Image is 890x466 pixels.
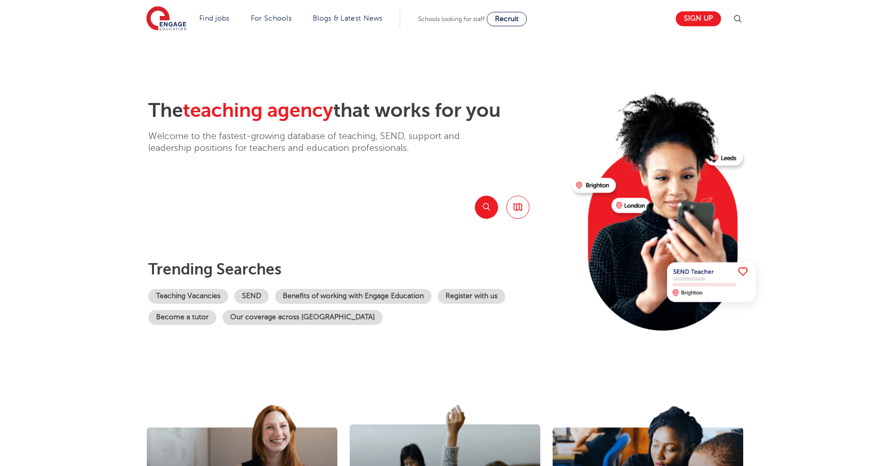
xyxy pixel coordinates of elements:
[487,12,527,26] a: Recruit
[199,14,230,22] a: Find jobs
[148,289,228,304] a: Teaching Vacancies
[148,130,488,154] p: Welcome to the fastest-growing database of teaching, SEND, support and leadership positions for t...
[275,289,432,304] a: Benefits of working with Engage Education
[438,289,505,304] a: Register with us
[183,99,333,122] span: teaching agency
[475,196,498,219] button: Search
[313,14,383,22] a: Blogs & Latest News
[234,289,269,304] a: SEND
[251,14,292,22] a: For Schools
[495,15,519,23] span: Recruit
[148,99,564,123] h2: The that works for you
[676,11,721,26] a: Sign up
[148,260,564,279] p: Trending searches
[146,6,186,32] img: Engage Education
[418,15,485,23] span: Schools looking for staff
[148,310,216,325] a: Become a tutor
[222,310,383,325] a: Our coverage across [GEOGRAPHIC_DATA]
